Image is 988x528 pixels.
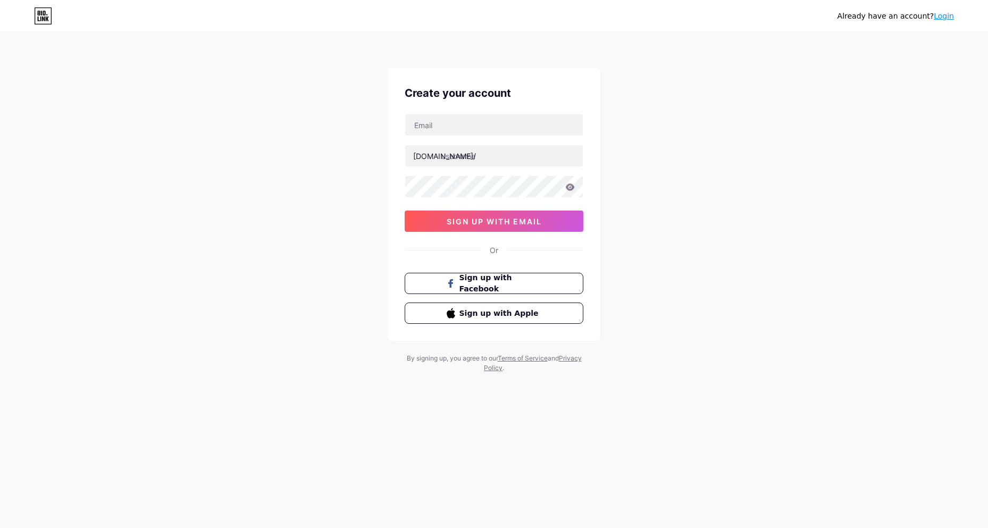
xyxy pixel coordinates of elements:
button: Sign up with Apple [405,303,583,324]
input: username [405,145,583,166]
div: Or [490,245,498,256]
div: Already have an account? [838,11,954,22]
div: [DOMAIN_NAME]/ [413,150,476,162]
div: By signing up, you agree to our and . [404,354,584,373]
button: sign up with email [405,211,583,232]
button: Sign up with Facebook [405,273,583,294]
span: Sign up with Facebook [459,272,542,295]
span: Sign up with Apple [459,308,542,319]
div: Create your account [405,85,583,101]
a: Login [934,12,954,20]
input: Email [405,114,583,136]
span: sign up with email [447,217,542,226]
a: Terms of Service [498,354,548,362]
